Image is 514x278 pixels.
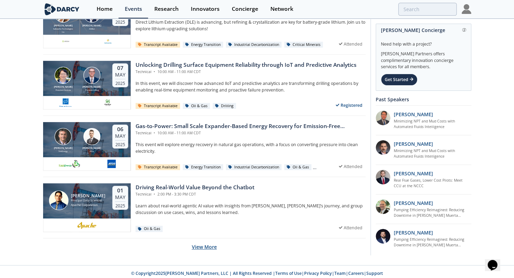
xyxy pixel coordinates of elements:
div: Energy Transition [183,42,223,48]
div: Oil & Gas [183,103,210,109]
div: 2025 [115,201,125,208]
a: Team [334,270,346,276]
a: Careers [348,270,364,276]
div: Home [97,6,113,12]
div: Drilling [213,103,236,109]
a: Real Flue Gases, Lower Cost Pilots: Meet CCU at the NCCC [394,178,471,189]
input: Advanced Search [398,3,457,16]
div: [PERSON_NAME] Partners offers complimentary innovation concierge services for all members. [381,47,466,70]
p: [PERSON_NAME] [394,111,433,118]
a: Minimizing NPT and Mud Costs with Automated Fluids Intelligence [394,148,471,159]
img: information.svg [462,28,466,32]
div: May [115,133,125,139]
a: Pumping Efficiency Reimagined: Reducing Downtime in [PERSON_NAME] Muerta Completions [394,237,471,248]
div: [PERSON_NAME] [52,24,74,28]
img: abd8d389-1ee2-4607-b590-4d8ffdf21d79 [62,37,70,46]
div: TAKEnergy [52,150,74,153]
span: • [153,192,156,197]
div: 2025 [115,18,125,25]
p: Direct Lithium Extraction (DLE) is advancing, but refining & crystallization are key for battery-... [136,19,366,32]
div: Driving Real-World Value Beyond the Chatbot [136,183,254,192]
div: Research [154,6,179,12]
a: Privacy Policy [304,270,332,276]
div: Critical Minerals [284,42,323,48]
div: Innovators [191,6,220,12]
img: 47500b57-f1ab-48fc-99f2-2a06715d5bad [376,170,390,184]
div: Oil & Gas [136,226,163,232]
img: Andy Wang [55,67,72,84]
div: [PERSON_NAME] [81,85,103,89]
img: atco.com.png [107,160,116,168]
div: 2025 [115,79,125,86]
div: Saltworks Technologies Inc [52,27,74,33]
div: Oil & Gas [284,164,312,170]
img: Russell Whitney [83,67,100,84]
div: [PERSON_NAME] [52,85,74,89]
div: Altillion [81,27,103,30]
div: Technical 2:00 PM - 3:30 PM CDT [136,192,254,197]
div: Precision Drilling [81,89,103,92]
a: Support [366,270,383,276]
img: e3101a0d-5b51-4dfd-b68e-9ed3fd20162d [58,160,81,168]
img: 9390bd53-b3d8-4b99-99fb-f75331f9aa7a [59,98,72,107]
img: saltworkstech.com.png [104,37,112,46]
a: James Cleland [PERSON_NAME] TAKEnergy Shayne Dunbar [PERSON_NAME] Atco 06 May 2025 Gas-to-Power: ... [43,122,366,171]
div: May [115,72,125,78]
div: Prescient Devices [52,89,74,92]
img: Shayne Dunbar [83,128,100,145]
div: Technical 10:00 AM - 11:00 AM CDT [136,69,357,75]
div: Need help with a project? [381,36,466,47]
p: © Copyright 2025 [PERSON_NAME] Partners, LLC | All Rights Reserved | | | | | [17,270,498,277]
div: Industrial Decarbonization [226,164,282,170]
div: 01 [115,187,125,194]
div: 06 [115,126,125,133]
div: Attended [336,40,366,48]
img: 0796ef69-b90a-4e68-ba11-5d0191a10bb8 [376,140,390,155]
img: f391ab45-d698-4384-b787-576124f63af6 [376,111,390,125]
div: Transcript Available [136,164,180,170]
div: Apache Corporation [71,203,105,207]
div: Attended [336,162,366,171]
div: 07 [115,65,125,72]
a: Reza Khaninezhad [PERSON_NAME] Principal Data Scientist Apache Corporation 01 May 2025 Driving Re... [43,183,366,232]
p: This event will explore energy recovery in natural gas operations, with a focus on converting pre... [136,142,366,154]
img: 301727e2-a80c-468a-a1d8-290e571c6de9 [101,98,114,107]
a: Terms of Use [275,270,302,276]
div: [PERSON_NAME] [52,146,74,150]
p: [PERSON_NAME] [394,170,433,177]
button: Load more content [192,238,217,255]
a: Pumping Efficiency Reimagined: Reducing Downtime in [PERSON_NAME] Muerta Completions [394,207,471,219]
div: Network [270,6,293,12]
div: Get Started [381,74,417,86]
div: Atco [81,150,103,153]
div: [PERSON_NAME] [81,146,103,150]
div: [PERSON_NAME] [81,24,103,28]
div: [PERSON_NAME] Concierge [381,24,466,36]
span: • [153,69,156,74]
span: • [153,130,156,135]
div: Energy Transition [183,164,223,170]
div: Events [125,6,142,12]
p: [PERSON_NAME] [394,140,433,148]
div: May [115,194,125,200]
div: Principal Data Scientist [71,198,105,203]
p: In this event, we will discover how advanced IIoT and predictive analytics are transforming drill... [136,80,366,93]
div: Past Speakers [376,93,471,105]
div: [PERSON_NAME] [71,193,105,198]
a: Minimizing NPT and Mud Costs with Automated Fluids Intelligence [394,119,471,130]
img: 3512a492-ffb1-43a2-aa6f-1f7185b1b763 [376,229,390,244]
div: Registered [333,101,366,110]
iframe: chat widget [485,250,507,271]
img: logo-wide.svg [43,3,81,15]
div: Gas-to-Power: Small Scale Expander-Based Energy Recovery for Emission-Free Electricity [136,122,366,130]
p: [PERSON_NAME] [394,199,433,207]
img: Reza Khaninezhad [49,191,68,210]
a: Andy Wang [PERSON_NAME] Prescient Devices Russell Whitney [PERSON_NAME] Precision Drilling 07 May... [43,61,366,110]
div: Transcript Available [136,103,180,109]
div: Industrial Decarbonization [226,42,282,48]
div: Unlocking Drilling Surface Equipment Reliability through IoT and Predictive Analytics [136,61,357,69]
img: apachecorp.com.png [76,221,97,229]
img: James Cleland [55,128,72,145]
p: [PERSON_NAME] [394,229,433,236]
div: Technical 10:00 AM - 11:00 AM CDT [136,130,366,136]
